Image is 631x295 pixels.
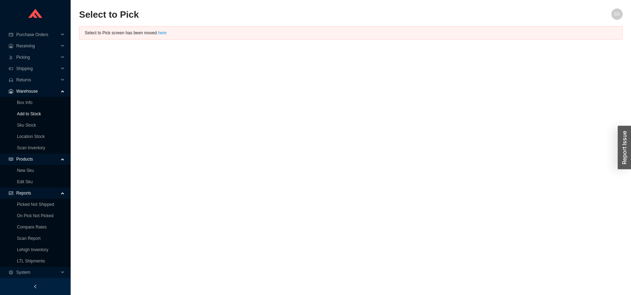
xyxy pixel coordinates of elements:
span: Reports [16,187,59,199]
a: LTL Shipments [17,259,45,264]
a: Box Info [17,100,32,105]
a: Picked Not Shipped [17,202,54,207]
a: On Pick Not Picked [17,213,53,218]
h2: Select to Pick [79,8,487,21]
span: Returns [16,74,59,86]
span: Shipping [16,63,59,74]
span: left [33,284,37,289]
span: Warehouse [16,86,59,97]
a: Lehigh Inventory [17,247,48,252]
span: System [16,267,59,278]
a: Compare Rates [17,225,47,230]
span: customer-service [8,78,13,82]
div: Select to Pick screen has been moved [85,29,617,36]
span: Receiving [16,40,59,52]
span: read [8,157,13,161]
a: Edit Sku [17,179,33,184]
a: Scan Report [17,236,41,241]
a: Add to Stock [17,111,41,116]
a: Scan Inventory [17,145,45,150]
span: SS [614,8,620,20]
span: Picking [16,52,59,63]
span: Products [16,154,59,165]
span: credit-card [8,33,13,37]
span: Purchase Orders [16,29,59,40]
a: Location Stock [17,134,45,139]
span: setting [8,270,13,274]
a: New Sku [17,168,34,173]
span: fund [8,191,13,195]
a: here [158,30,166,35]
a: Sku Stock [17,123,36,128]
